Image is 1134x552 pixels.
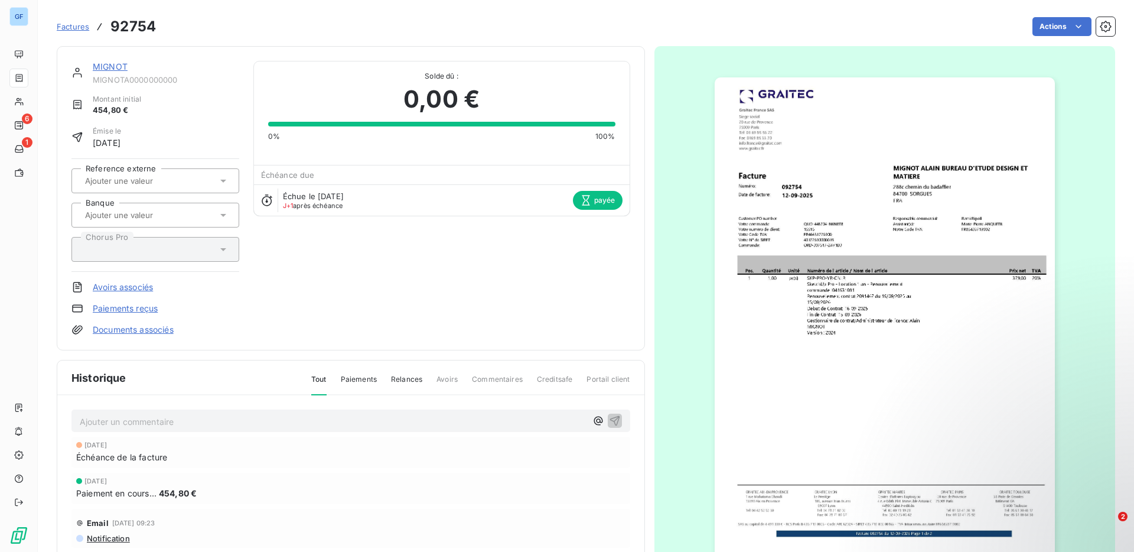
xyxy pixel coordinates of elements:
[93,94,141,105] span: Montant initial
[159,487,197,499] span: 454,80 €
[573,191,623,210] span: payée
[57,21,89,33] a: Factures
[391,374,422,394] span: Relances
[9,526,28,545] img: Logo LeanPay
[586,374,630,394] span: Portail client
[1032,17,1091,36] button: Actions
[93,324,174,336] a: Documents associés
[71,370,126,386] span: Historique
[84,210,203,220] input: Ajouter une valeur
[283,202,293,210] span: J+1
[93,137,121,149] span: [DATE]
[22,113,32,124] span: 6
[93,75,239,85] span: MIGNOTA0000000000
[9,7,28,26] div: GF
[112,519,155,527] span: [DATE] 09:23
[537,374,573,394] span: Creditsafe
[22,137,32,148] span: 1
[76,451,167,463] span: Échéance de la facture
[93,105,141,116] span: 454,80 €
[472,374,523,394] span: Commentaires
[1118,512,1128,521] span: 2
[84,478,107,485] span: [DATE]
[261,170,315,180] span: Échéance due
[84,176,203,186] input: Ajouter une valeur
[268,71,615,82] span: Solde dû :
[84,441,107,449] span: [DATE]
[93,303,158,314] a: Paiements reçus
[898,437,1134,520] iframe: Intercom notifications message
[76,487,157,499] span: Paiement en cours...
[93,126,121,137] span: Émise le
[268,131,280,142] span: 0%
[595,131,615,142] span: 100%
[93,61,128,72] a: MIGNOT
[87,518,109,528] span: Email
[86,534,130,543] span: Notification
[93,281,153,293] a: Avoirs associés
[283,202,343,209] span: après échéance
[283,191,344,201] span: Échue le [DATE]
[436,374,458,394] span: Avoirs
[403,82,480,117] span: 0,00 €
[57,22,89,31] span: Factures
[311,374,327,395] span: Tout
[341,374,377,394] span: Paiements
[1094,512,1122,540] iframe: Intercom live chat
[110,16,156,37] h3: 92754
